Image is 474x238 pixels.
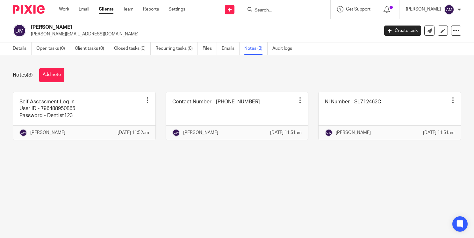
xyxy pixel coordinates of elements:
p: [PERSON_NAME] [30,130,65,136]
img: svg%3E [172,129,180,137]
a: Client tasks (0) [75,42,109,55]
img: Pixie [13,5,45,14]
h1: Notes [13,72,33,78]
p: [PERSON_NAME] [406,6,441,12]
p: [DATE] 11:51am [423,130,455,136]
a: Reports [143,6,159,12]
span: Get Support [346,7,370,11]
p: [DATE] 11:52am [118,130,149,136]
a: Work [59,6,69,12]
p: [PERSON_NAME][EMAIL_ADDRESS][DOMAIN_NAME] [31,31,375,37]
img: svg%3E [13,24,26,37]
p: [DATE] 11:51am [270,130,302,136]
a: Details [13,42,32,55]
a: Recurring tasks (0) [155,42,198,55]
button: Add note [39,68,64,82]
a: Open tasks (0) [36,42,70,55]
p: [PERSON_NAME] [183,130,218,136]
img: svg%3E [19,129,27,137]
a: Audit logs [272,42,297,55]
a: Email [79,6,89,12]
a: Create task [384,26,421,36]
a: Team [123,6,133,12]
img: svg%3E [325,129,333,137]
input: Search [254,8,311,13]
a: Settings [169,6,185,12]
a: Closed tasks (0) [114,42,151,55]
h2: [PERSON_NAME] [31,24,306,31]
a: Files [203,42,217,55]
a: Emails [222,42,240,55]
p: [PERSON_NAME] [336,130,371,136]
img: svg%3E [444,4,454,15]
span: (3) [27,72,33,78]
a: Clients [99,6,113,12]
a: Notes (3) [244,42,268,55]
